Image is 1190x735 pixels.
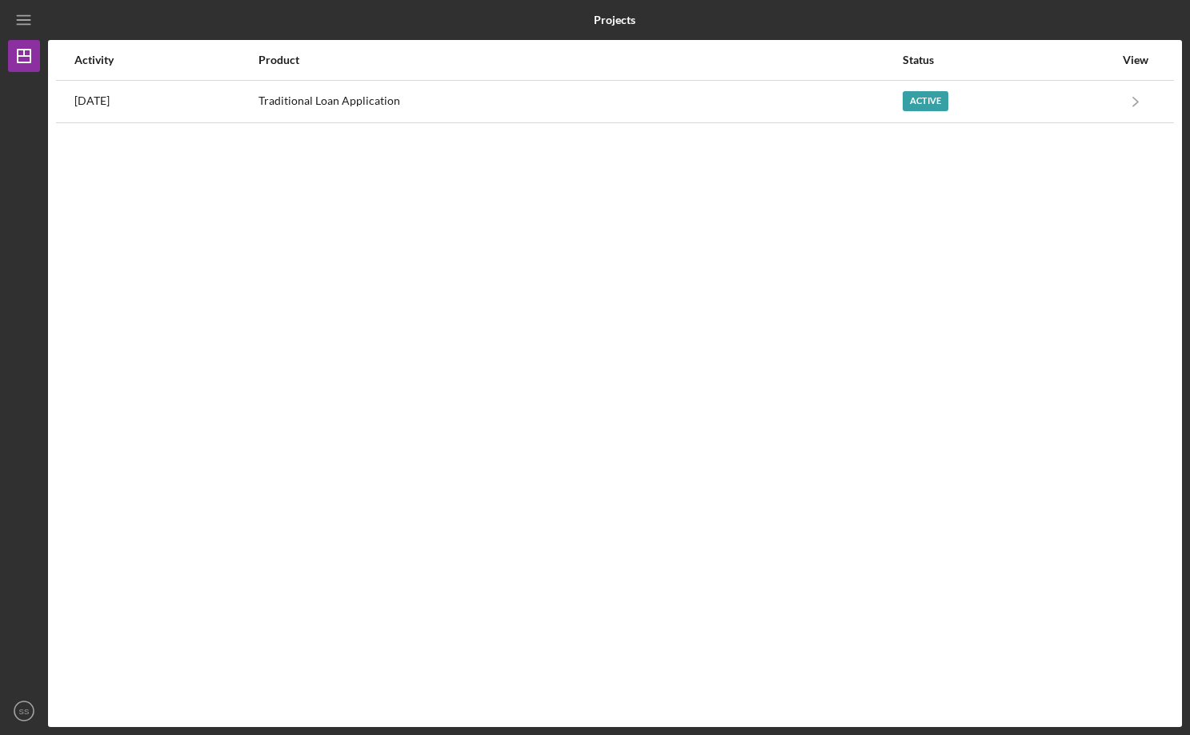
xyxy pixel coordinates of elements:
b: Projects [594,14,635,26]
div: Product [258,54,902,66]
time: 2025-08-22 23:55 [74,94,110,107]
div: Status [903,54,1114,66]
div: Activity [74,54,257,66]
button: SS [8,695,40,727]
text: SS [19,707,30,716]
div: Traditional Loan Application [258,82,902,122]
div: Active [903,91,948,111]
div: View [1116,54,1156,66]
